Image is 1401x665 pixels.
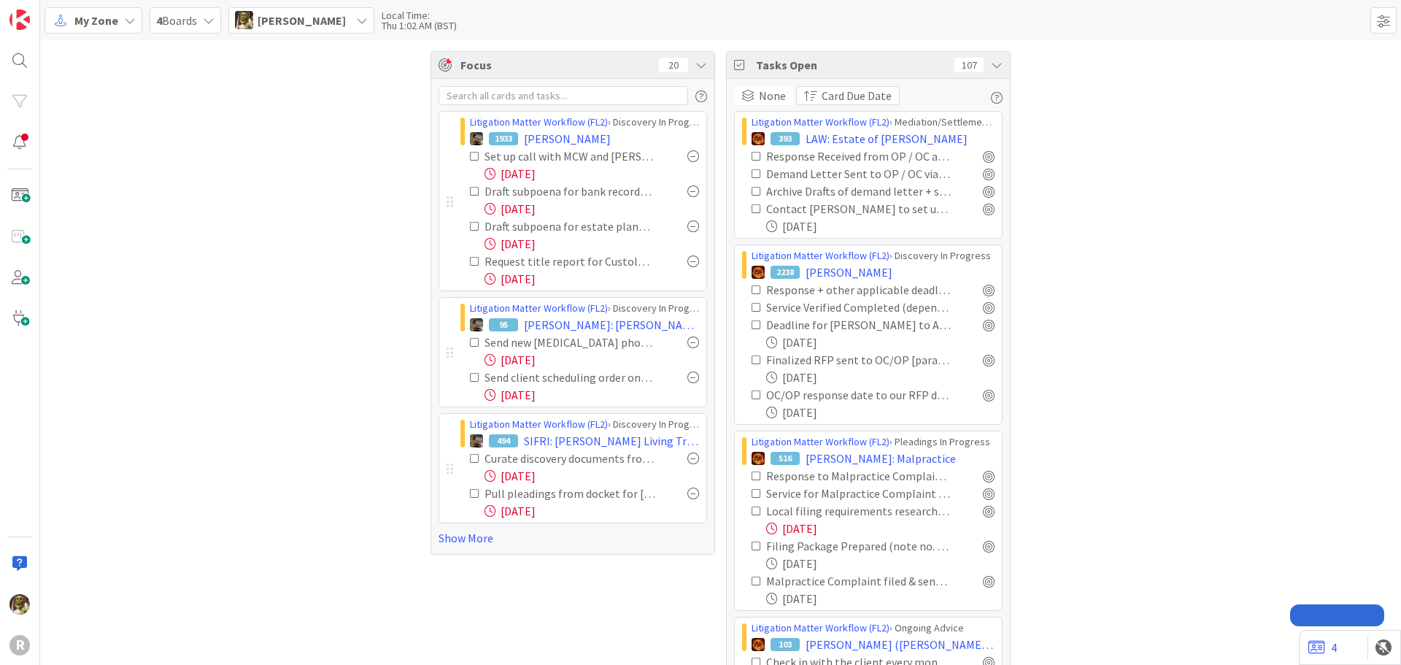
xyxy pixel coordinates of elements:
[382,10,457,20] div: Local Time:
[771,638,800,651] div: 103
[752,266,765,279] img: TR
[524,316,699,334] span: [PERSON_NAME]: [PERSON_NAME]
[766,351,951,369] div: Finalized RFP sent to OC/OP [paralegal]
[485,253,655,270] div: Request title report for Custolo property) check with clients real-estate agent)
[766,386,951,404] div: OC/OP response date to our RFP docketed [paralegal]
[752,621,889,634] a: Litigation Matter Workflow (FL2)
[156,13,162,28] b: 4
[74,12,118,29] span: My Zone
[766,334,995,351] div: [DATE]
[382,20,457,31] div: Thu 1:02 AM (BST)
[489,132,518,145] div: 1933
[485,182,655,200] div: Draft subpoena for bank records of decedent
[489,434,518,447] div: 494
[766,555,995,572] div: [DATE]
[756,56,947,74] span: Tasks Open
[460,56,647,74] span: Focus
[806,130,968,147] span: LAW: Estate of [PERSON_NAME]
[766,572,951,590] div: Malpractice Complaint filed & sent out for Service [paralegal] by [DATE]
[752,249,889,262] a: Litigation Matter Workflow (FL2)
[470,418,608,431] a: Litigation Matter Workflow (FL2)
[752,434,995,450] div: › Pleadings In Progress
[485,270,699,288] div: [DATE]
[1308,639,1337,656] a: 4
[752,115,995,130] div: › Mediation/Settlement in Progress
[752,435,889,448] a: Litigation Matter Workflow (FL2)
[485,502,699,520] div: [DATE]
[766,316,951,334] div: Deadline for [PERSON_NAME] to Answer Complaint : [DATE]
[524,130,611,147] span: [PERSON_NAME]
[485,386,699,404] div: [DATE]
[9,635,30,656] div: R
[771,132,800,145] div: 393
[470,301,608,315] a: Litigation Matter Workflow (FL2)
[485,147,655,165] div: Set up call with MCW and [PERSON_NAME] (client's nephew) re deposition
[954,58,984,72] div: 107
[485,369,655,386] div: Send client scheduling order once received
[822,87,892,104] span: Card Due Date
[766,485,951,502] div: Service for Malpractice Complaint Verified Completed (depends on service method) [paralegal]
[470,301,699,316] div: › Discovery In Progress
[752,620,995,636] div: › Ongoing Advice
[766,165,951,182] div: Demand Letter Sent to OP / OC via US Mail + Email
[766,182,951,200] div: Archive Drafts of demand letter + save final version in correspondence folder
[806,636,995,653] span: [PERSON_NAME] ([PERSON_NAME] v [PERSON_NAME])
[485,485,655,502] div: Pull pleadings from docket for [PERSON_NAME]
[659,58,688,72] div: 20
[771,452,800,465] div: 516
[439,529,707,547] a: Show More
[766,369,995,386] div: [DATE]
[258,12,346,29] span: [PERSON_NAME]
[485,450,655,467] div: Curate discovery documents from OP
[489,318,518,331] div: 95
[766,218,995,235] div: [DATE]
[485,467,699,485] div: [DATE]
[752,132,765,145] img: TR
[752,248,995,264] div: › Discovery In Progress
[766,281,951,299] div: Response + other applicable deadlines calendared
[470,434,483,447] img: MW
[439,86,688,105] input: Search all cards and tasks...
[9,9,30,30] img: Visit kanbanzone.com
[752,638,765,651] img: TR
[470,417,699,432] div: › Discovery In Progress
[766,404,995,421] div: [DATE]
[470,115,608,128] a: Litigation Matter Workflow (FL2)
[470,318,483,331] img: MW
[766,502,951,520] div: Local filing requirements researched from [GEOGRAPHIC_DATA] [paralegal]
[766,147,951,165] div: Response Received from OP / OC and saved to file
[766,520,995,537] div: [DATE]
[485,165,699,182] div: [DATE]
[771,266,800,279] div: 2238
[485,334,655,351] div: Send new [MEDICAL_DATA] photos to opposing counsel / remind max
[806,450,956,467] span: [PERSON_NAME]: Malpractice
[766,200,951,218] div: Contact [PERSON_NAME] to set up phone call with TWR (after petition is drafted)
[470,115,699,130] div: › Discovery In Progress
[9,594,30,615] img: DG
[766,537,951,555] div: Filing Package Prepared (note no. of copies, cover sheet, etc.) + Filing Fee Noted [paralegal]
[766,299,951,316] div: Service Verified Completed (depends on service method)
[156,12,197,29] span: Boards
[806,264,892,281] span: [PERSON_NAME]
[485,235,699,253] div: [DATE]
[524,432,699,450] span: SIFRI: [PERSON_NAME] Living Trust
[485,200,699,218] div: [DATE]
[759,87,786,104] span: None
[470,132,483,145] img: MW
[235,11,253,29] img: DG
[485,351,699,369] div: [DATE]
[752,115,889,128] a: Litigation Matter Workflow (FL2)
[796,86,900,105] button: Card Due Date
[766,590,995,607] div: [DATE]
[752,452,765,465] img: TR
[485,218,655,235] div: Draft subpoena for estate planning file from decedents prior counsel (check cross-petition)
[766,467,951,485] div: Response to Malpractice Complaint calendared & card next deadline updated [paralegal]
